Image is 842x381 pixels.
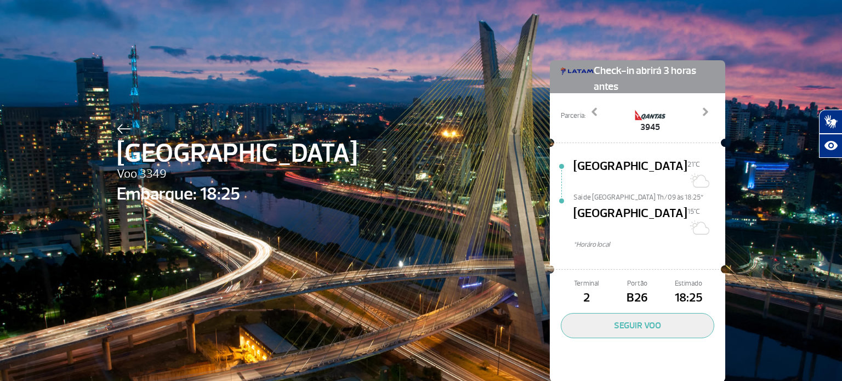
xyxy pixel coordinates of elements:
button: SEGUIR VOO [561,313,714,338]
span: Embarque: 18:25 [117,181,357,207]
span: 2 [561,289,612,308]
span: B26 [612,289,663,308]
span: Check-in abrirá 3 horas antes [594,60,714,95]
img: Sol com muitas nuvens [687,169,709,191]
span: 18:25 [663,289,714,308]
span: [GEOGRAPHIC_DATA] [117,134,357,173]
span: Parceria: [561,111,585,121]
span: 15°C [687,207,700,216]
span: Estimado [663,278,714,289]
span: Portão [612,278,663,289]
span: [GEOGRAPHIC_DATA] [573,204,687,240]
span: Terminal [561,278,612,289]
span: Voo 3349 [117,165,357,184]
img: Sol com algumas nuvens [687,217,709,238]
span: 3945 [634,121,667,134]
span: 21°C [687,160,700,169]
span: Sai de [GEOGRAPHIC_DATA] Th/09 às 18:25* [573,192,725,200]
div: Plugin de acessibilidade da Hand Talk. [819,110,842,158]
span: *Horáro local [573,240,725,250]
button: Abrir tradutor de língua de sinais. [819,110,842,134]
button: Abrir recursos assistivos. [819,134,842,158]
span: [GEOGRAPHIC_DATA] [573,157,687,192]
